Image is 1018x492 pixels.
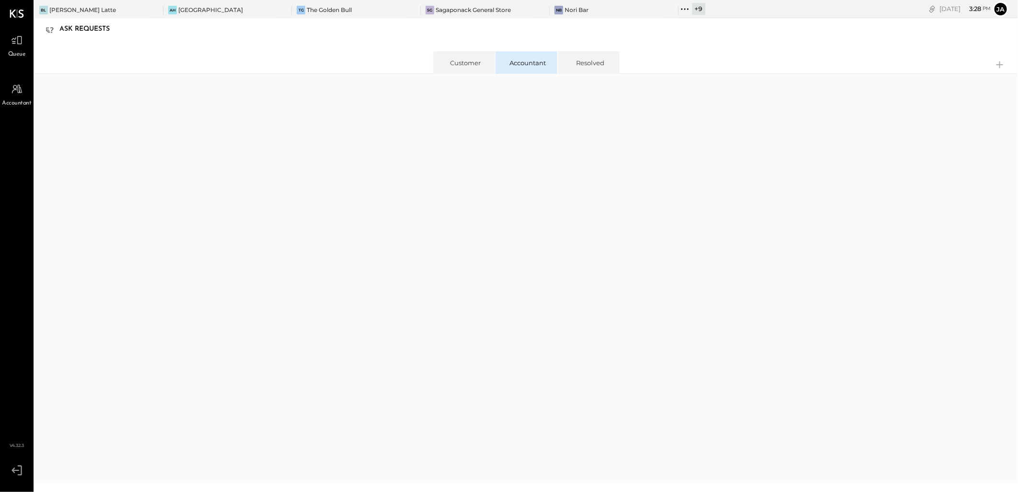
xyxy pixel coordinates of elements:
[8,50,26,59] span: Queue
[939,4,991,13] div: [DATE]
[307,6,352,14] div: The Golden Bull
[993,1,1008,17] button: ja
[178,6,243,14] div: [GEOGRAPHIC_DATA]
[39,6,48,14] div: BL
[557,51,620,74] li: Resolved
[297,6,305,14] div: TG
[2,99,32,108] span: Accountant
[0,80,33,108] a: Accountant
[443,59,488,67] div: Customer
[49,6,116,14] div: [PERSON_NAME] Latte
[692,3,706,15] div: + 9
[168,6,177,14] div: AH
[436,6,511,14] div: Sagaponack General Store
[59,22,119,37] div: Ask Requests
[565,6,589,14] div: Nori Bar
[0,31,33,59] a: Queue
[505,59,551,67] div: Accountant
[426,6,434,14] div: SG
[927,4,937,14] div: copy link
[555,6,563,14] div: NB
